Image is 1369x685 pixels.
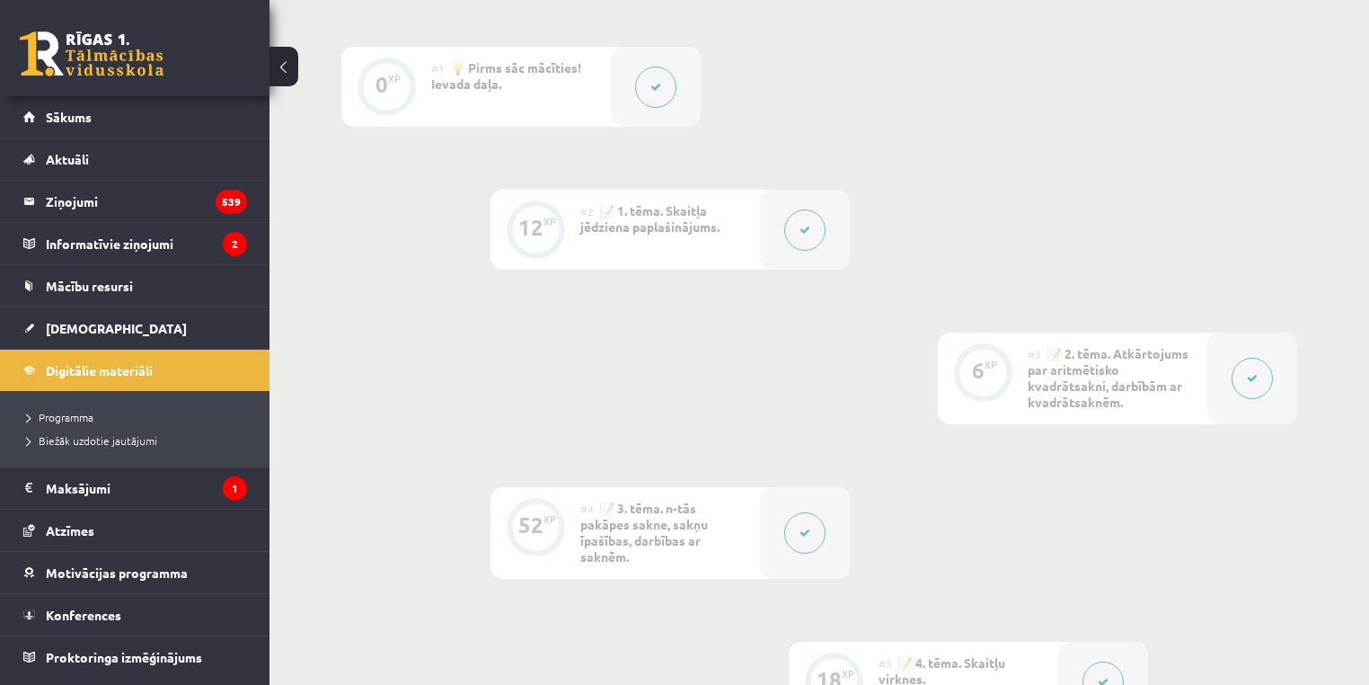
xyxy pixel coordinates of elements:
a: Aktuāli [23,138,247,180]
i: 539 [216,190,247,214]
div: 12 [518,219,543,236]
span: Mācību resursi [46,278,133,294]
a: Sākums [23,96,247,138]
a: Biežāk uzdotie jautājumi [27,432,252,449]
span: Biežāk uzdotie jautājumi [27,433,157,448]
a: Maksājumi1 [23,467,247,509]
a: Digitālie materiāli [23,350,247,391]
span: #1 [431,61,445,76]
span: [DEMOGRAPHIC_DATA] [46,320,187,336]
div: 52 [518,517,543,533]
a: Programma [27,409,252,425]
div: 0 [375,76,388,93]
span: Sākums [46,109,92,125]
span: 📝 3. tēma. n-tās pakāpes sakne, sakņu īpašības, darbības ar saknēm. [580,500,708,565]
legend: Maksājumi [46,467,247,509]
span: Proktoringa izmēģinājums [46,649,202,665]
i: 2 [223,232,247,256]
a: Informatīvie ziņojumi2 [23,223,247,264]
a: Proktoringa izmēģinājums [23,636,247,678]
a: Motivācijas programma [23,552,247,593]
span: 💡 Pirms sāc mācīties! Ievada daļa. [431,59,581,92]
span: Konferences [46,607,121,623]
span: 📝 2. tēma. Atkārtojums par aritmētisko kvadrātsakni, darbībām ar kvadrātsaknēm. [1028,345,1188,410]
a: Mācību resursi [23,265,247,307]
span: Motivācijas programma [46,565,188,581]
div: XP [842,669,854,679]
a: Konferences [23,594,247,636]
span: #4 [580,502,594,516]
div: XP [985,360,997,369]
div: XP [388,74,401,84]
a: [DEMOGRAPHIC_DATA] [23,307,247,349]
i: 1 [223,476,247,501]
legend: Ziņojumi [46,181,247,222]
legend: Informatīvie ziņojumi [46,223,247,264]
span: #5 [879,656,892,671]
span: #3 [1028,347,1041,361]
span: Digitālie materiāli [46,362,153,378]
span: Programma [27,410,93,424]
a: Atzīmes [23,510,247,551]
div: XP [543,514,556,524]
span: Aktuāli [46,151,89,167]
div: XP [543,217,556,227]
span: #2 [580,204,594,218]
span: Atzīmes [46,522,94,538]
div: 6 [972,362,985,378]
a: Rīgas 1. Tālmācības vidusskola [20,31,163,76]
span: 📝 1. tēma. Skaitļa jēdziena paplašinājums. [580,202,720,235]
a: Ziņojumi539 [23,181,247,222]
